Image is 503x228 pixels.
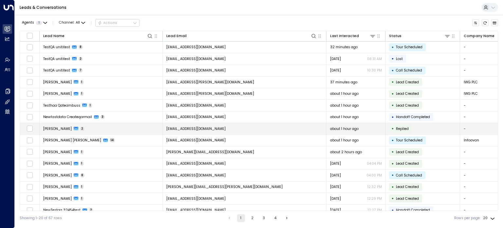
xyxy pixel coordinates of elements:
[392,194,394,203] div: •
[396,103,419,108] span: Lead Created
[166,80,254,85] span: abbie.callaghan@iwgplc.com
[392,78,394,86] div: •
[330,56,341,61] span: Yesterday
[80,80,84,84] span: 1
[330,45,358,50] span: 32 minutes ago
[43,208,81,213] span: NewTestqa 32454test
[166,33,187,39] div: Lead Email
[260,214,268,222] button: Go to page 3
[330,68,341,73] span: Sep 08, 2025
[166,150,254,155] span: khyati.singh143@gmail.com
[166,184,283,189] span: tiffany.chang@iwgplc.com
[27,32,33,39] span: Toggle select all
[472,19,479,27] button: Customize
[249,214,256,222] button: Go to page 2
[27,114,33,120] span: Toggle select row
[396,56,403,61] span: Lost
[79,68,83,73] span: 7
[330,208,341,213] span: Yesterday
[330,126,359,131] span: about 1 hour ago
[464,33,494,39] div: Company Name
[27,172,33,178] span: Toggle select row
[366,173,382,178] p: 04:00 PM
[392,171,394,179] div: •
[79,57,83,61] span: 2
[330,91,359,96] span: about 1 hour ago
[36,21,42,25] span: 1
[22,21,34,25] span: Agents
[166,161,226,166] span: singh.yuvraj2006@gmail.com
[43,33,65,39] div: Lead Name
[80,197,84,201] span: 1
[80,92,84,96] span: 1
[367,56,382,61] p: 08:31 AM
[166,68,226,73] span: testqa.unititest@yahoo.com
[43,173,72,178] span: Daniel Vaca
[166,114,226,119] span: newfastdatacreateqarmail@gmail.com
[166,56,226,61] span: testqa.unititest@yahoo.com
[464,138,479,143] span: Infoavan
[27,196,33,202] span: Toggle select row
[80,161,84,166] span: 1
[396,80,419,85] span: Lead Created
[166,208,226,213] span: qa32454testqateam@yahoo.com
[392,101,394,110] div: •
[166,103,226,108] span: testhaaqateambuss@gmail.com
[392,90,394,98] div: •
[392,54,394,63] div: •
[392,66,394,75] div: •
[43,126,72,131] span: clara thomas
[27,207,33,213] span: Toggle select row
[43,80,72,85] span: Abbie Callaghan
[392,159,394,168] div: •
[166,91,254,96] span: abbie.callaghan@iwgplc.com
[396,138,422,143] span: Tour Scheduled
[80,150,84,154] span: 1
[27,56,33,62] span: Toggle select row
[482,19,489,27] span: Refresh
[43,150,72,155] span: Khyati Singh
[396,150,419,155] span: Lead Created
[95,19,140,27] button: Actions
[166,138,226,143] span: dvaca@infoavan.com
[43,45,70,50] span: TestQA unititest
[330,80,357,85] span: 37 minutes ago
[454,216,480,221] label: Rows per page:
[43,91,72,96] span: Abbie Callaghan
[89,103,92,108] span: 1
[283,214,291,222] button: Go to next page
[396,114,430,119] span: Handoff Completed
[392,113,394,121] div: •
[330,103,359,108] span: about 1 hour ago
[27,91,33,97] span: Toggle select row
[43,56,70,61] span: TestQA unititest
[367,196,382,201] p: 12:29 PM
[392,43,394,52] div: •
[27,44,33,50] span: Toggle select row
[95,19,140,27] div: Button group with a nested menu
[389,33,401,39] div: Status
[80,127,84,131] span: 2
[367,161,382,166] p: 04:04 PM
[330,33,376,39] div: Last Interacted
[368,208,382,213] p: 12:27 PM
[57,19,87,26] button: Channel:All
[396,161,419,166] span: Lead Created
[396,45,422,50] span: Tour Scheduled
[225,214,291,222] nav: pagination navigation
[27,79,33,85] span: Toggle select row
[27,126,33,132] span: Toggle select row
[43,103,80,108] span: Testhaa Qateambuss
[367,184,382,189] p: 12:32 PM
[330,196,341,201] span: Yesterday
[396,126,409,131] span: Replied
[166,33,317,39] div: Lead Email
[392,136,394,145] div: •
[27,137,33,143] span: Toggle select row
[166,196,226,201] span: sharvari0912@gmail.com
[330,150,362,155] span: about 2 hours ago
[392,183,394,191] div: •
[27,160,33,167] span: Toggle select row
[464,80,478,85] span: IWG PLC
[330,33,359,39] div: Last Interacted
